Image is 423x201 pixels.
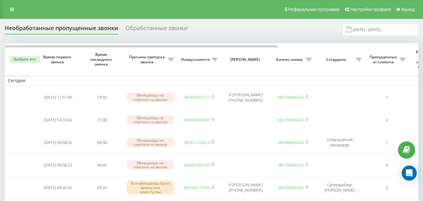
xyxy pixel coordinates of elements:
[315,132,365,153] td: Операційний менеджер
[127,160,174,170] div: Менеджеры не ответили на звонок
[5,25,118,34] div: Необработанные пропущенные звонки
[41,55,75,64] span: Время первого звонка
[277,94,304,100] a: 380738685420
[183,185,210,190] a: 380508777094
[80,177,124,198] td: 09:33
[277,140,304,145] a: 380688685420
[80,154,124,176] td: 09:45
[183,117,210,123] a: 380958505943
[401,7,415,12] span: Выход
[127,138,174,147] div: Менеджеры не ответили на звонок
[350,7,391,12] span: Настройки профиля
[365,87,409,108] td: 5
[277,162,304,168] a: 380738685420
[183,140,210,145] a: 380951233653
[80,87,124,108] td: 14:50
[226,57,266,62] span: [PERSON_NAME]
[365,177,409,198] td: 2
[402,166,417,181] div: Open Intercom Messenger
[315,177,365,198] td: Супервайзер [PERSON_NAME]
[368,55,400,64] span: Пропущенных от клиента
[365,109,409,131] td: 3
[36,177,80,198] td: [DATE] 09:32:55
[127,115,174,124] div: Менеджеры не ответили на звонок
[36,109,80,131] td: [DATE] 14:19:42
[221,177,271,198] td: R [PERSON_NAME] [PHONE_NUMBER]
[288,7,339,12] span: Реферальная программа
[9,56,40,63] button: Выбрать все
[365,132,409,153] td: 1
[277,185,304,190] a: 380738685440
[221,87,271,108] td: R [PERSON_NAME] [PHONE_NUMBER]
[85,52,119,67] span: Время последнего звонка
[127,181,174,194] div: Все менеджеры были заняты или недоступны
[36,154,80,176] td: [DATE] 09:58:23
[126,25,188,34] div: Обработанные звонки
[127,93,174,102] div: Менеджеры не ответили на звонок
[36,87,80,108] td: [DATE] 11:51:00
[274,57,306,62] span: Бизнес номер
[180,57,212,62] span: Номер клиента
[318,57,356,62] span: Сотрудник
[127,55,168,64] span: Причина пропуска звонка
[183,162,210,168] a: 380953089750
[277,117,304,123] a: 380738685420
[80,109,124,131] td: 12:08
[365,154,409,176] td: 6
[80,132,124,153] td: 09:58
[183,94,210,100] a: 380935505271
[36,132,80,153] td: [DATE] 09:58:55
